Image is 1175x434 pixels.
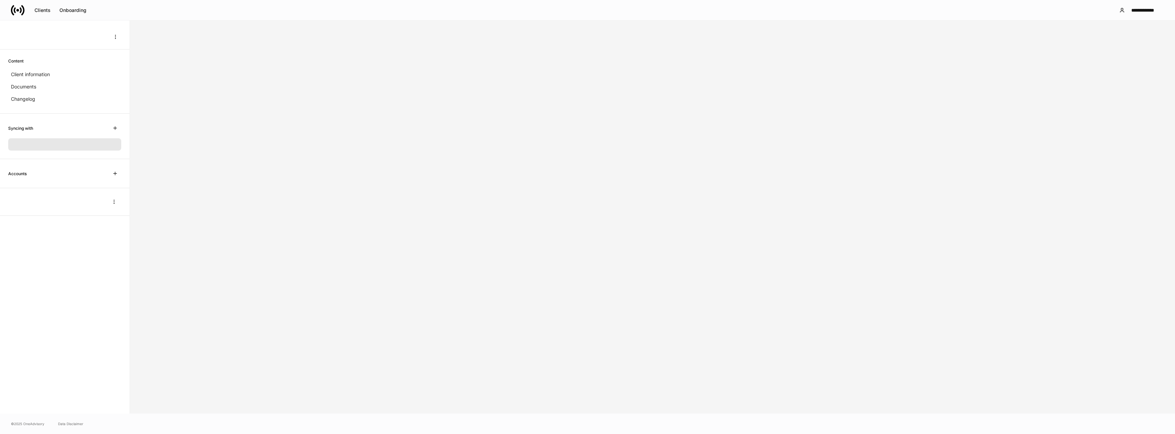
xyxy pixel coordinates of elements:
div: Clients [34,8,51,13]
span: © 2025 OneAdvisory [11,421,44,426]
button: Clients [30,5,55,16]
p: Documents [11,83,36,90]
a: Client information [8,68,121,81]
h6: Syncing with [8,125,33,131]
button: Onboarding [55,5,91,16]
a: Data Disclaimer [58,421,83,426]
a: Documents [8,81,121,93]
a: Changelog [8,93,121,105]
div: Onboarding [59,8,86,13]
h6: Accounts [8,170,27,177]
h6: Content [8,58,24,64]
p: Client information [11,71,50,78]
p: Changelog [11,96,35,102]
